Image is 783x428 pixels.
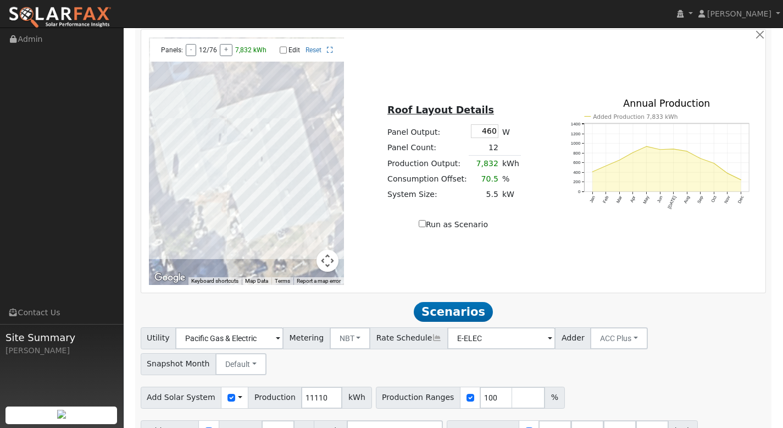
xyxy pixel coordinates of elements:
circle: onclick="" [619,159,620,161]
td: 7,832 [469,156,500,172]
a: Report a map error [297,278,341,284]
img: retrieve [57,410,66,419]
td: 70.5 [469,172,500,187]
circle: onclick="" [727,172,729,174]
text: 600 [573,160,581,165]
text: Jan [588,195,596,203]
span: Snapshot Month [141,353,216,375]
text: 1000 [571,141,581,146]
span: kWh [342,387,371,409]
span: Scenarios [414,302,492,322]
text: Apr [629,195,637,203]
label: Run as Scenario [419,219,488,231]
button: Keyboard shortcuts [191,277,238,285]
circle: onclick="" [592,171,593,173]
span: [PERSON_NAME] [707,9,771,18]
span: Rate Schedule [370,327,448,349]
circle: onclick="" [673,148,674,150]
circle: onclick="" [740,179,742,180]
span: Adder [555,327,591,349]
span: 7,832 kWh [235,46,266,54]
span: % [545,387,564,409]
td: Consumption Offset: [386,172,469,187]
text: Annual Production [623,98,710,109]
td: Panel Count: [386,140,469,156]
span: Utility [141,327,176,349]
td: kW [500,187,521,202]
span: Add Solar System [141,387,222,409]
div: [PERSON_NAME] [5,345,118,356]
text: Mar [615,195,623,204]
td: W [500,122,521,140]
text: 1200 [571,131,581,136]
text: Added Production 7,833 kWh [593,113,678,120]
a: Full Screen [327,46,333,54]
input: Select a Rate Schedule [447,327,556,349]
span: Site Summary [5,330,118,345]
text: 200 [573,179,581,184]
a: Terms (opens in new tab) [275,278,290,284]
u: Roof Layout Details [387,105,494,116]
text: Sep [697,195,704,204]
text: Jun [656,195,664,203]
span: Production Ranges [376,387,460,409]
text: Feb [602,195,609,204]
text: [DATE] [667,195,678,209]
td: % [500,172,521,187]
td: 12 [469,140,500,156]
text: Oct [710,195,718,204]
a: Open this area in Google Maps (opens a new window) [152,271,188,285]
td: Panel Output: [386,122,469,140]
text: 0 [578,189,581,194]
text: 800 [573,150,581,155]
a: Reset [306,46,321,54]
circle: onclick="" [632,151,634,153]
label: Edit [288,46,300,54]
img: Google [152,271,188,285]
button: + [220,44,232,56]
text: 400 [573,170,581,175]
button: ACC Plus [590,327,648,349]
button: NBT [330,327,371,349]
button: Default [215,353,266,375]
text: Nov [724,195,731,204]
text: Aug [683,195,691,204]
span: Metering [283,327,330,349]
text: May [642,195,650,204]
circle: onclick="" [605,165,607,167]
input: Select a Utility [175,327,284,349]
circle: onclick="" [646,145,647,147]
circle: onclick="" [699,157,701,159]
input: Run as Scenario [419,220,426,227]
span: 12/76 [199,46,217,54]
button: Map Data [245,277,268,285]
circle: onclick="" [686,150,688,152]
td: System Size: [386,187,469,202]
button: Map camera controls [316,250,338,272]
span: Production [248,387,302,409]
img: SolarFax [8,6,112,29]
td: kWh [500,156,521,172]
td: 5.5 [469,187,500,202]
td: Production Output: [386,156,469,172]
circle: onclick="" [659,149,661,150]
text: Dec [737,195,745,204]
text: 1400 [571,122,581,127]
span: Panels: [161,46,183,54]
circle: onclick="" [713,162,715,164]
button: - [186,44,196,56]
